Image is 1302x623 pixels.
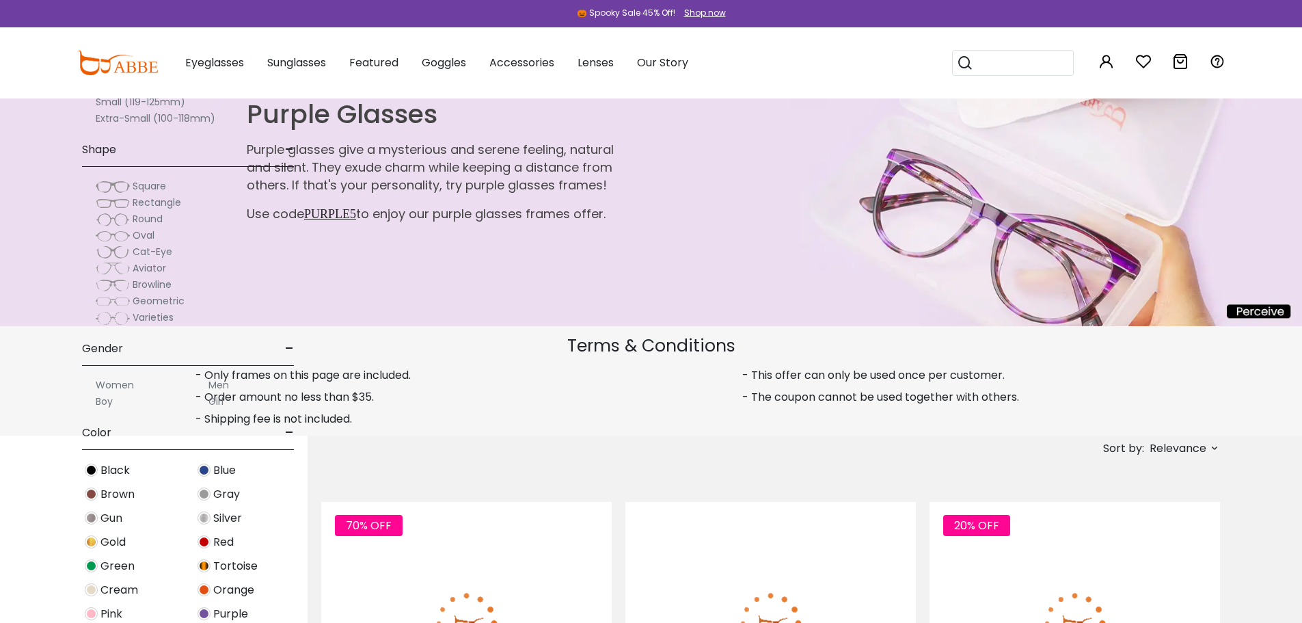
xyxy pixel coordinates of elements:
span: Green [100,558,135,574]
span: Silver [213,510,242,527]
p: - Shipping fee is not included. [195,414,651,425]
span: Round [133,212,163,226]
img: Browline.png [96,278,130,292]
span: Black [100,462,130,479]
span: Varieties [133,310,174,324]
img: Brown [85,488,98,501]
div: 🎃 Spooky Sale 45% Off! [577,7,675,19]
span: Color [82,416,111,449]
img: Oval.png [96,229,130,243]
span: Relevance [1150,436,1206,461]
span: Pink [100,606,122,622]
img: Gold [85,535,98,548]
span: Gender [82,332,123,365]
span: Gray [213,486,240,503]
p: - The coupon cannot be used together with others. [742,392,1107,403]
img: Varieties.png [96,311,130,326]
span: Our Story [637,55,688,70]
img: Silver [198,512,211,525]
img: Purple [198,607,211,620]
img: Rectangle.png [96,196,130,210]
div: Shop now [684,7,726,19]
label: Women [96,377,134,393]
span: Gold [100,534,126,551]
span: Lenses [578,55,614,70]
img: Red [198,535,211,548]
span: Oval [133,228,154,242]
span: Sunglasses [267,55,326,70]
span: Browline [133,278,172,291]
span: Eyeglasses [185,55,244,70]
label: Small (119-125mm) [96,94,185,110]
p: Purple glasses give a mysterious and serene feeling, natural and silent. They exude charm while k... [247,141,640,194]
img: Cream [85,583,98,596]
label: Extra-Small (100-118mm) [96,110,215,127]
img: Green [85,559,98,572]
span: Rectangle [133,196,181,209]
img: Cat-Eye.png [96,246,130,259]
label: Boy [96,393,113,410]
span: Geometric [133,294,185,308]
img: Round.png [96,213,130,226]
span: Brown [100,486,135,503]
span: Tortoise [213,558,258,574]
span: Cream [100,582,138,598]
span: Goggles [422,55,466,70]
img: Pink [85,607,98,620]
span: Red [213,534,234,551]
img: abbeglasses.com [77,51,158,75]
span: Square [133,179,166,193]
img: Geometric.png [96,295,130,308]
p: - Order amount no less than $35. [195,392,651,403]
span: - [285,332,294,365]
img: Orange [198,583,211,596]
span: Aviator [133,261,166,275]
span: - [285,133,294,166]
img: Square.png [96,180,130,194]
span: 70% OFF [335,515,403,536]
span: - [285,416,294,449]
label: Girl [208,393,223,410]
img: Aviator.png [96,262,130,276]
span: Shape [82,133,116,166]
p: - Only frames on this page are included. [195,370,651,381]
img: Tortoise [198,559,211,572]
span: Featured [349,55,398,70]
img: Gun [85,512,98,525]
span: Blue [213,462,236,479]
img: Blue [198,464,211,477]
span: Orange [213,582,254,598]
span: Purple [213,606,248,622]
a: Shop now [677,7,726,18]
label: Men [208,377,229,393]
img: Black [85,464,98,477]
img: Gray [198,488,211,501]
span: Sort by: [1103,440,1144,456]
img: 1645423673158.jpg [208,98,1302,326]
p: Use code to enjoy our purple glasses frames offer. [247,205,640,223]
p: - This offer can only be used once per customer. [742,370,1107,381]
h1: Purple Glasses [247,98,640,130]
span: PURPLE5 [304,207,356,221]
span: Gun [100,510,122,527]
span: Accessories [489,55,554,70]
span: Cat-Eye [133,245,172,259]
span: 20% OFF [943,515,1010,536]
